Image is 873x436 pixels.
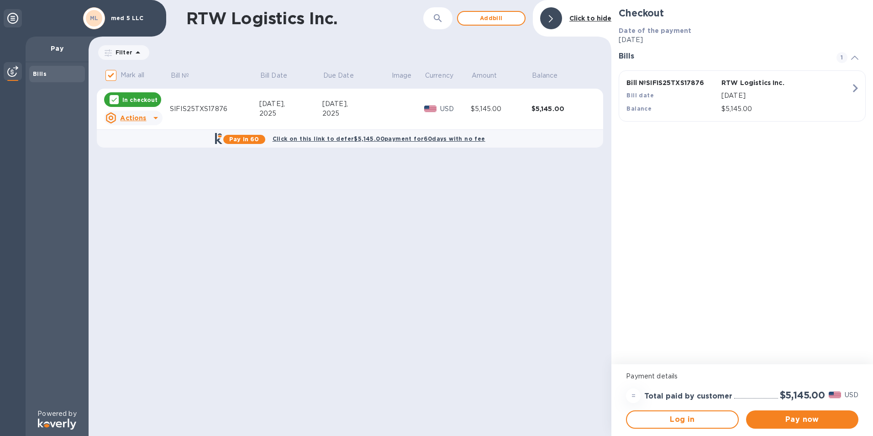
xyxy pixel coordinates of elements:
div: [DATE], [259,99,322,109]
p: Amount [472,71,497,80]
h3: Bills [619,52,826,61]
p: [DATE] [619,35,866,45]
button: Log in [626,410,738,429]
button: Addbill [457,11,526,26]
b: Click to hide [569,15,612,22]
span: Bill № [171,71,201,80]
p: Currency [425,71,453,80]
b: Bill date [626,92,654,99]
p: $5,145.00 [721,104,851,114]
span: Bill Date [260,71,299,80]
span: Balance [532,71,569,80]
p: Bill № SIFIS25TXS17876 [626,78,718,87]
p: Pay [33,44,81,53]
u: Actions [120,114,146,122]
p: Powered by [37,409,76,419]
span: Add bill [465,13,517,24]
span: 1 [836,52,847,63]
p: Image [392,71,412,80]
p: Bill № [171,71,189,80]
b: ML [90,15,99,21]
p: USD [440,104,471,114]
b: Click on this link to defer $5,145.00 payment for 60 days with no fee [273,135,485,142]
div: [DATE], [322,99,391,109]
div: = [626,388,641,403]
div: $5,145.00 [471,104,531,114]
button: Pay now [746,410,858,429]
p: Due Date [323,71,354,80]
p: In checkout [122,96,158,104]
b: Pay in 60 [229,136,259,143]
p: Bill Date [260,71,287,80]
b: Balance [626,105,652,112]
p: RTW Logistics Inc. [721,78,813,87]
h1: RTW Logistics Inc. [186,9,423,28]
div: SIFIS25TXS17876 [170,104,259,114]
span: Pay now [753,414,851,425]
b: Bills [33,70,47,77]
p: [DATE] [721,91,851,101]
p: Balance [532,71,557,80]
img: Logo [38,419,76,430]
img: USD [424,106,436,112]
h2: $5,145.00 [780,389,825,401]
p: Filter [112,48,132,56]
div: 2025 [259,109,322,118]
p: med 5 LLC [111,15,157,21]
div: $5,145.00 [531,104,592,113]
button: Bill №SIFIS25TXS17876RTW Logistics Inc.Bill date[DATE]Balance$5,145.00 [619,70,866,122]
div: 2025 [322,109,391,118]
h3: Total paid by customer [644,392,732,401]
h2: Checkout [619,7,866,19]
p: Payment details [626,372,858,381]
p: Mark all [121,70,144,80]
span: Amount [472,71,509,80]
img: USD [829,392,841,398]
b: Date of the payment [619,27,691,34]
p: USD [845,390,858,400]
span: Log in [634,414,730,425]
span: Due Date [323,71,366,80]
